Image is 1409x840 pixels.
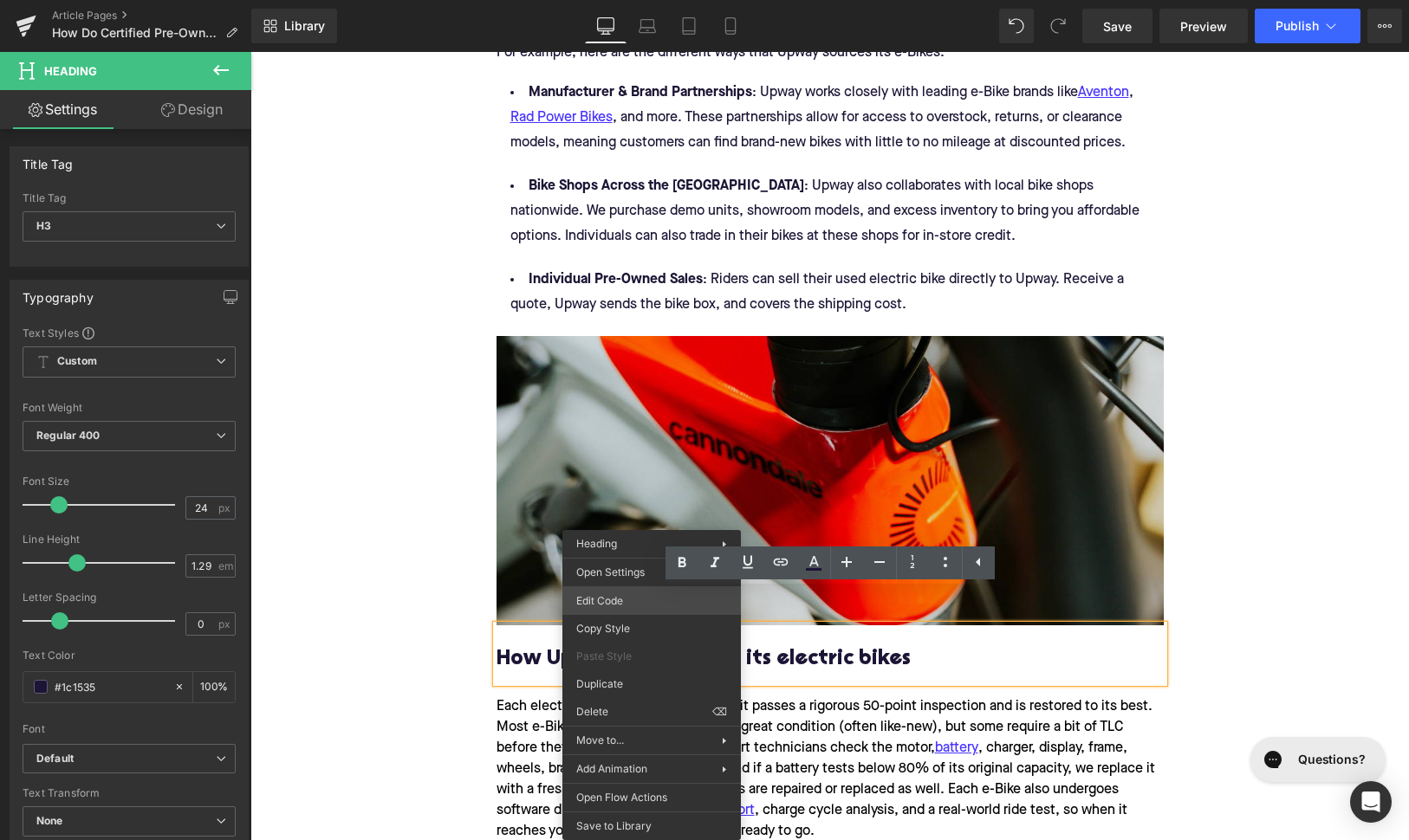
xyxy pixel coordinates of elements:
[36,429,101,442] b: Regular 400
[1159,9,1248,43] a: Preview
[991,679,1141,736] iframe: Gorgias live chat messenger
[432,707,467,727] a: lights
[251,9,337,43] a: New Library
[246,216,913,266] li: : Riders can sell their used electric bike directly to Upway. Receive a quote, Upway sends the bi...
[23,475,236,488] div: Font Size
[246,284,913,573] img: Close up of Cannondale logo on headset
[284,18,325,34] span: Library
[246,122,913,197] li: : Upway also collaborates with local bike shops nationwide. We purchase demo units, showroom mode...
[710,9,751,43] a: Mobile
[1276,19,1319,33] span: Publish
[576,537,617,550] span: Heading
[57,354,97,369] b: Custom
[36,752,74,766] i: Default
[260,54,362,79] a: Rad Power Bikes
[23,402,236,414] div: Font Weight
[218,560,233,572] span: em
[576,565,727,580] span: Open Settings
[685,686,728,707] a: battery
[129,90,255,129] a: Design
[576,704,712,720] span: Delete
[1367,9,1402,43] button: More
[278,34,502,48] strong: Manufacturer & Brand Partnerships
[627,9,668,43] a: Laptop
[278,127,554,141] strong: Bike Shops Across the [GEOGRAPHIC_DATA]
[1103,17,1132,36] span: Save
[23,192,236,204] div: Title Tag
[576,733,722,748] span: Move to...
[1255,9,1360,43] button: Publish
[999,9,1034,43] button: Undo
[585,9,627,43] a: Desktop
[23,787,236,799] div: Text Transform
[1350,781,1392,823] div: Open Intercom Messenger
[576,761,722,777] span: Add Animation
[576,649,727,664] span: Paste Style
[576,593,727,609] span: Edit Code
[1041,9,1075,43] button: Redo
[246,594,913,621] h3: How Upway reconditions its electric bikes
[576,676,727,692] span: Duplicate
[23,591,236,604] div: Letter Spacing
[1180,17,1227,36] span: Preview
[36,219,51,232] b: H3
[576,621,727,636] span: Copy Style
[246,29,913,104] li: : Upway works closely with leading e-Bike brands like , , and more. These partnerships allow for ...
[23,533,236,546] div: Line Height
[23,326,236,339] div: Text Styles
[278,221,452,235] strong: Individual Pre-Owned Sales
[55,677,166,696] input: Color
[218,502,233,514] span: px
[193,672,235,702] div: %
[23,147,74,171] div: Title Tag
[52,26,218,40] span: How Do Certified Pre-Owned E-Bike Programs in the [GEOGRAPHIC_DATA] Actually Work?
[576,818,727,834] span: Save to Library
[23,281,94,305] div: Typography
[712,704,727,720] span: ⌫
[246,630,913,792] div: Each electric bike is certified, meaning it passes a rigorous 50-point inspection and is restored...
[218,618,233,630] span: px
[23,649,236,662] div: Text Color
[398,748,504,769] a: inspection report
[23,723,236,735] div: Font
[576,790,727,805] span: Open Flow Actions
[52,9,251,23] a: Article Pages
[828,29,879,54] a: Aventon
[44,64,97,78] span: Heading
[36,814,63,827] b: None
[668,9,710,43] a: Tablet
